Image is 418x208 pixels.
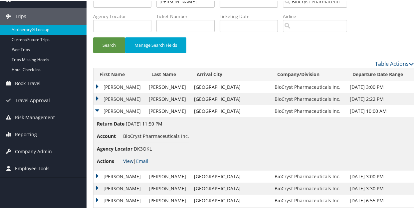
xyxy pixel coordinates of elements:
td: [DATE] 6:55 PM [346,194,414,206]
button: Manage Search Fields [125,37,186,52]
span: [DATE] 11:50 PM [126,120,162,126]
span: Return Date [97,120,124,127]
span: Account [97,132,122,139]
th: Departure Date Range: activate to sort column ascending [346,67,414,80]
span: Book Travel [15,74,41,91]
span: Travel Approval [15,91,50,108]
label: Ticket Number [156,12,220,19]
td: [PERSON_NAME] [145,170,191,182]
td: [GEOGRAPHIC_DATA] [191,92,271,105]
label: Airline [283,12,352,19]
td: BioCryst Pharmaceuticals Inc. [271,170,346,182]
td: [PERSON_NAME] [94,170,145,182]
td: [PERSON_NAME] [94,80,145,92]
span: Trips [15,7,26,24]
span: Agency Locator [97,145,132,152]
span: Company Admin [15,143,52,159]
td: [PERSON_NAME] [94,105,145,117]
a: Email [136,157,148,164]
th: Company/Division [271,67,346,80]
td: BioCryst Pharmaceuticals Inc. [271,92,346,105]
td: [PERSON_NAME] [94,182,145,194]
td: BioCryst Pharmaceuticals Inc. [271,105,346,117]
td: [GEOGRAPHIC_DATA] [191,170,271,182]
td: [PERSON_NAME] [145,92,191,105]
td: [DATE] 2:22 PM [346,92,414,105]
span: Employee Tools [15,160,50,176]
td: [PERSON_NAME] [145,194,191,206]
td: [PERSON_NAME] [94,194,145,206]
a: Table Actions [375,59,414,67]
td: [GEOGRAPHIC_DATA] [191,80,271,92]
th: Last Name: activate to sort column ascending [145,67,191,80]
span: Actions [97,157,122,164]
td: [DATE] 3:00 PM [346,80,414,92]
span: Risk Management [15,109,55,125]
span: DK3QKL [134,145,152,151]
td: [DATE] 3:00 PM [346,170,414,182]
td: [PERSON_NAME] [145,80,191,92]
a: View [123,157,133,164]
td: [GEOGRAPHIC_DATA] [191,105,271,117]
td: [DATE] 3:30 PM [346,182,414,194]
td: BioCryst Pharmaceuticals Inc. [271,194,346,206]
td: [PERSON_NAME] [94,92,145,105]
th: First Name: activate to sort column ascending [94,67,145,80]
label: Agency Locator [93,12,156,19]
td: [PERSON_NAME] [145,105,191,117]
td: [GEOGRAPHIC_DATA] [191,194,271,206]
button: Search [93,37,125,52]
label: Ticketing Date [220,12,283,19]
th: Arrival City: activate to sort column ascending [191,67,271,80]
td: [PERSON_NAME] [145,182,191,194]
td: BioCryst Pharmaceuticals Inc. [271,182,346,194]
td: BioCryst Pharmaceuticals Inc. [271,80,346,92]
td: [GEOGRAPHIC_DATA] [191,182,271,194]
td: [DATE] 10:00 AM [346,105,414,117]
span: | [123,157,148,164]
span: Reporting [15,126,37,142]
span: BioCryst Pharmaceuticals Inc. [123,132,189,139]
